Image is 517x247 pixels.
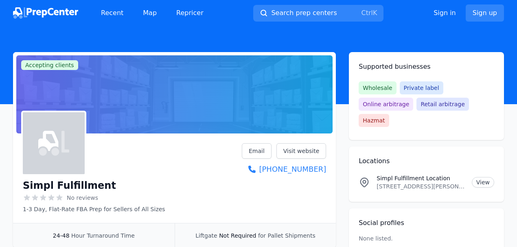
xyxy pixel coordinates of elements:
[271,8,337,18] span: Search prep centers
[359,81,396,94] span: Wholesale
[466,4,504,22] a: Sign up
[359,156,494,166] h2: Locations
[195,232,217,239] span: Liftgate
[242,143,272,159] a: Email
[359,62,494,72] h2: Supported businesses
[136,5,163,21] a: Map
[242,164,326,175] a: [PHONE_NUMBER]
[472,177,494,188] a: View
[219,232,256,239] span: Not Required
[258,232,315,239] span: for Pallet Shipments
[13,7,78,19] img: PrepCenter
[253,5,383,22] button: Search prep centersCtrlK
[71,232,135,239] span: Hour Turnaround Time
[94,5,130,21] a: Recent
[38,128,69,159] img: Simpl Fulfillment
[23,205,165,213] p: 1-3 Day, Flat-Rate FBA Prep for Sellers of All Sizes
[53,232,70,239] span: 24-48
[373,9,377,17] kbd: K
[361,9,372,17] kbd: Ctrl
[359,114,389,127] span: Hazmat
[359,218,494,228] h2: Social profiles
[377,182,465,190] p: [STREET_ADDRESS][PERSON_NAME]
[359,234,393,243] p: None listed.
[400,81,443,94] span: Private label
[416,98,469,111] span: Retail arbitrage
[359,98,413,111] span: Online arbitrage
[67,194,98,202] span: No reviews
[23,179,116,192] h1: Simpl Fulfillment
[276,143,326,159] a: Visit website
[377,174,465,182] p: Simpl Fulfillment Location
[170,5,210,21] a: Repricer
[21,60,78,70] span: Accepting clients
[434,8,456,18] a: Sign in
